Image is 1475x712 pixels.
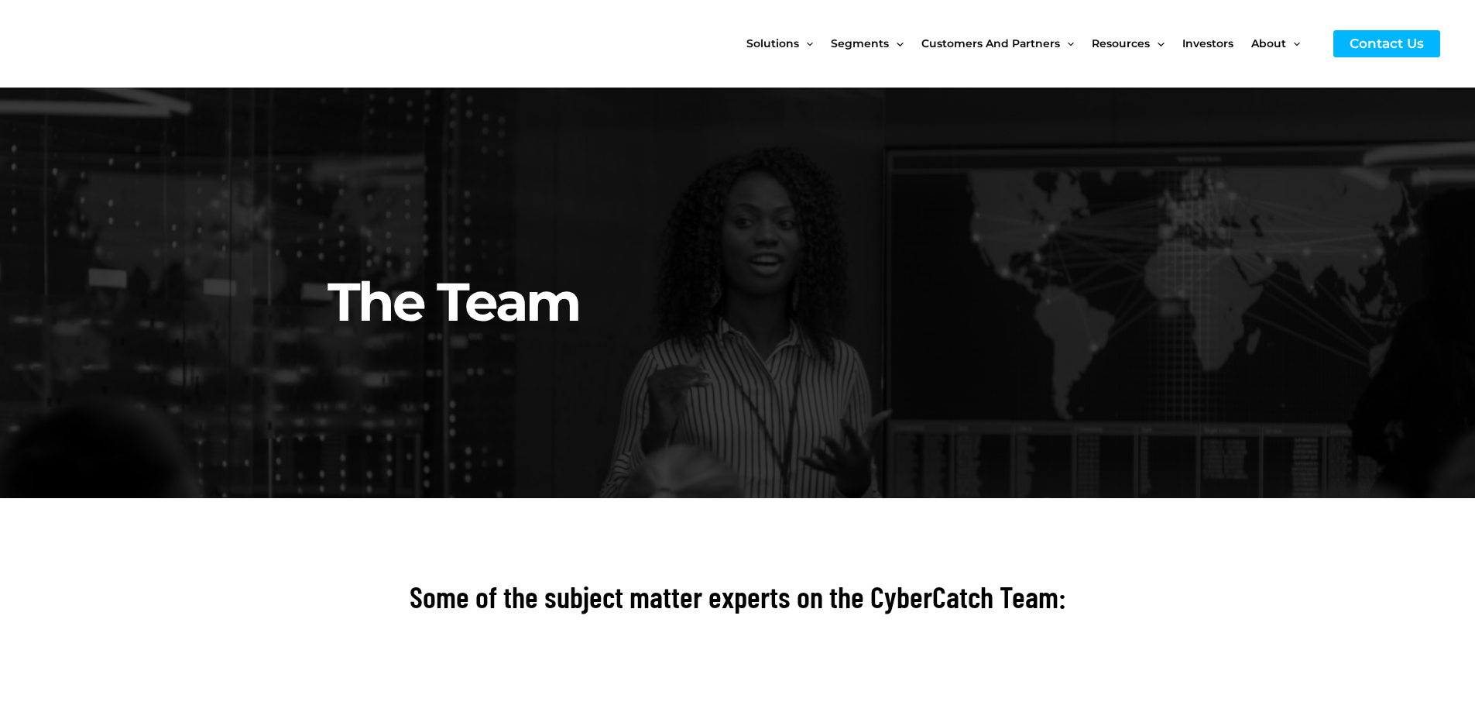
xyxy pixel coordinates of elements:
a: Contact Us [1333,30,1440,57]
span: Investors [1182,11,1233,76]
nav: Site Navigation: New Main Menu [746,11,1318,76]
span: Menu Toggle [799,11,813,76]
span: Solutions [746,11,799,76]
span: Segments [831,11,889,76]
span: About [1251,11,1286,76]
span: Menu Toggle [889,11,903,76]
a: Investors [1182,11,1251,76]
span: Customers and Partners [921,11,1060,76]
span: Menu Toggle [1060,11,1074,76]
span: Menu Toggle [1286,11,1300,76]
span: Menu Toggle [1150,11,1164,76]
h2: The Team [328,129,1160,337]
span: Resources [1092,11,1150,76]
img: CyberCatch [27,12,213,76]
h2: Some of the subject matter experts on the CyberCatch Team: [304,577,1171,617]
